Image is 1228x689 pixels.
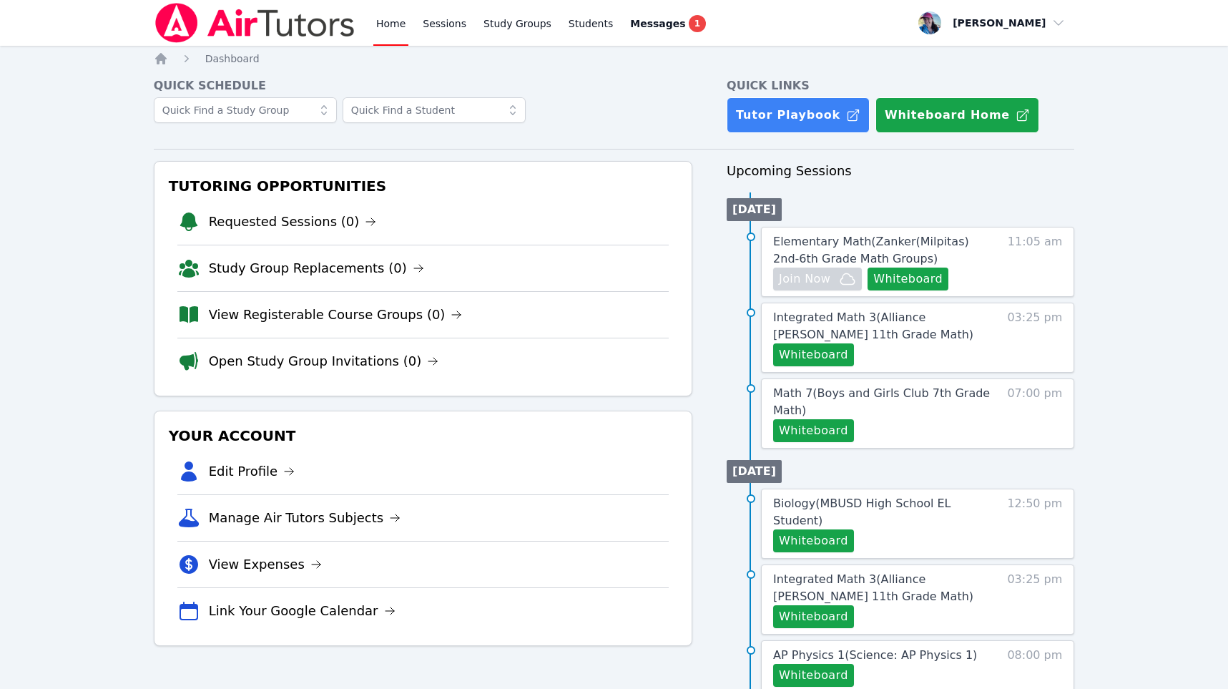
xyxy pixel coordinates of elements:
a: AP Physics 1(Science: AP Physics 1) [773,647,977,664]
a: Link Your Google Calendar [209,601,396,621]
span: Elementary Math ( Zanker(Milpitas) 2nd-6th Grade Math Groups ) [773,235,969,265]
a: Elementary Math(Zanker(Milpitas) 2nd-6th Grade Math Groups) [773,233,990,268]
a: Integrated Math 3(Alliance [PERSON_NAME] 11th Grade Math) [773,571,990,605]
button: Whiteboard [773,605,854,628]
a: Math 7(Boys and Girls Club 7th Grade Math) [773,385,990,419]
span: AP Physics 1 ( Science: AP Physics 1 ) [773,648,977,662]
button: Whiteboard [773,343,854,366]
a: View Registerable Course Groups (0) [209,305,463,325]
span: 1 [689,15,706,32]
button: Whiteboard [773,419,854,442]
a: Open Study Group Invitations (0) [209,351,439,371]
input: Quick Find a Study Group [154,97,337,123]
button: Join Now [773,268,862,290]
button: Whiteboard [773,664,854,687]
span: Dashboard [205,53,260,64]
span: Integrated Math 3 ( Alliance [PERSON_NAME] 11th Grade Math ) [773,311,973,341]
button: Whiteboard [868,268,948,290]
span: 12:50 pm [1007,495,1062,552]
h3: Your Account [166,423,680,449]
span: 11:05 am [1008,233,1063,290]
span: Math 7 ( Boys and Girls Club 7th Grade Math ) [773,386,990,417]
h3: Upcoming Sessions [727,161,1074,181]
li: [DATE] [727,460,782,483]
span: 03:25 pm [1007,309,1062,366]
span: Join Now [779,270,830,288]
a: Study Group Replacements (0) [209,258,424,278]
h3: Tutoring Opportunities [166,173,680,199]
span: 03:25 pm [1007,571,1062,628]
button: Whiteboard [773,529,854,552]
li: [DATE] [727,198,782,221]
button: Whiteboard Home [875,97,1039,133]
a: Edit Profile [209,461,295,482]
input: Quick Find a Student [343,97,526,123]
span: Messages [630,16,685,31]
h4: Quick Schedule [154,77,692,94]
a: Biology(MBUSD High School EL Student) [773,495,990,529]
a: Integrated Math 3(Alliance [PERSON_NAME] 11th Grade Math) [773,309,990,343]
span: Biology ( MBUSD High School EL Student ) [773,497,951,527]
a: Manage Air Tutors Subjects [209,508,401,528]
span: 08:00 pm [1007,647,1062,687]
nav: Breadcrumb [154,52,1075,66]
span: Integrated Math 3 ( Alliance [PERSON_NAME] 11th Grade Math ) [773,572,973,603]
a: Tutor Playbook [727,97,870,133]
a: Requested Sessions (0) [209,212,377,232]
h4: Quick Links [727,77,1074,94]
img: Air Tutors [154,3,356,43]
a: Dashboard [205,52,260,66]
span: 07:00 pm [1007,385,1062,442]
a: View Expenses [209,554,322,575]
